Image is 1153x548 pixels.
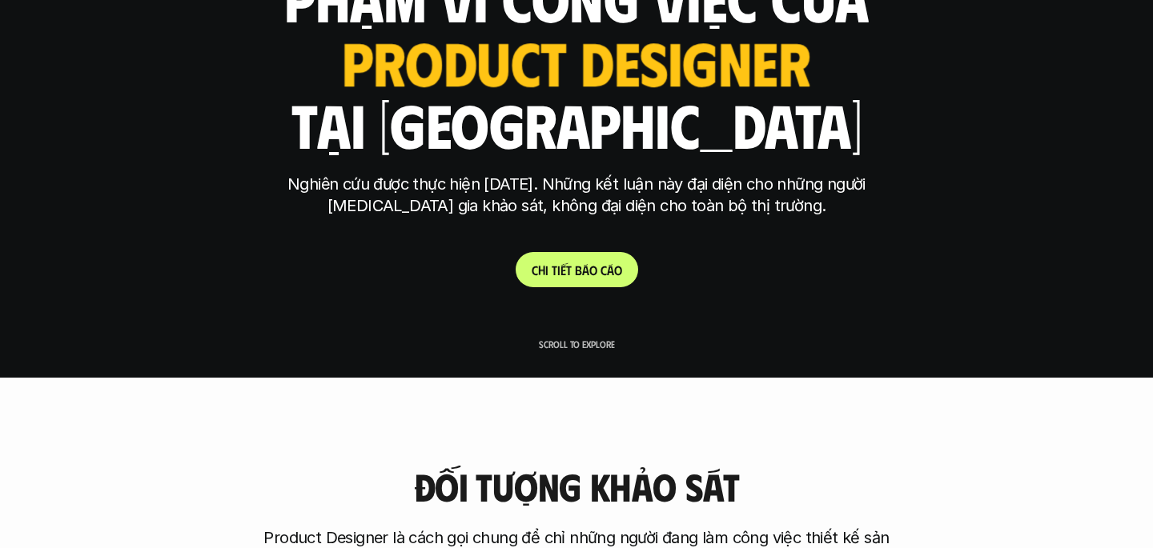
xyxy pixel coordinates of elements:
span: i [557,262,560,278]
span: c [601,262,607,278]
span: i [545,262,548,278]
span: b [575,262,582,278]
span: C [532,262,538,278]
h1: tại [GEOGRAPHIC_DATA] [291,90,862,158]
span: á [582,262,589,278]
span: á [607,262,614,278]
a: Chitiếtbáocáo [516,252,638,287]
span: t [552,262,557,278]
span: ế [560,262,566,278]
span: o [589,262,597,278]
h3: Đối tượng khảo sát [414,466,739,508]
span: h [538,262,545,278]
p: Scroll to explore [539,338,615,350]
span: o [614,262,622,278]
p: Nghiên cứu được thực hiện [DATE]. Những kết luận này đại diện cho những người [MEDICAL_DATA] gia ... [276,174,877,217]
span: t [566,262,572,278]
